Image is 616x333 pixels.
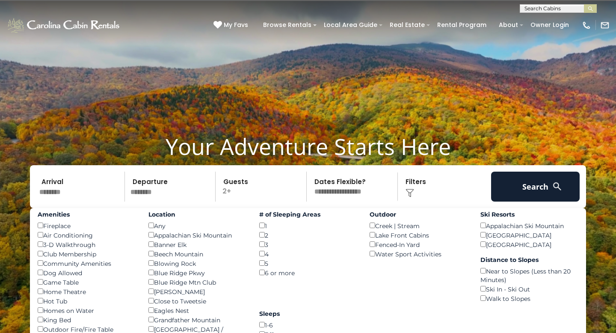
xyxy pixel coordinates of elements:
[148,210,246,219] label: Location
[38,277,136,287] div: Game Table
[480,266,578,284] div: Near to Slopes (Less than 20 Minutes)
[213,21,250,30] a: My Favs
[148,277,246,287] div: Blue Ridge Mtn Club
[480,284,578,294] div: Ski In - Ski Out
[406,189,414,197] img: filter--v1.png
[148,221,246,230] div: Any
[148,249,246,259] div: Beech Mountain
[480,221,578,230] div: Appalachian Ski Mountain
[38,230,136,240] div: Air Conditioning
[480,230,578,240] div: [GEOGRAPHIC_DATA]
[6,17,122,34] img: White-1-1-2.png
[224,21,248,30] span: My Favs
[38,240,136,249] div: 3-D Walkthrough
[259,210,357,219] label: # of Sleeping Areas
[491,172,580,202] button: Search
[370,230,468,240] div: Lake Front Cabins
[582,21,591,30] img: phone-regular-white.png
[370,240,468,249] div: Fenced-In Yard
[480,256,578,264] label: Distance to Slopes
[38,296,136,306] div: Hot Tub
[38,287,136,296] div: Home Theatre
[385,18,429,32] a: Real Estate
[495,18,522,32] a: About
[370,249,468,259] div: Water Sport Activities
[148,268,246,277] div: Blue Ridge Pkwy
[148,306,246,315] div: Eagles Nest
[480,210,578,219] label: Ski Resorts
[38,306,136,315] div: Homes on Water
[259,309,357,318] label: Sleeps
[38,259,136,268] div: Community Amenities
[259,18,316,32] a: Browse Rentals
[148,296,246,306] div: Close to Tweetsie
[6,133,610,160] h1: Your Adventure Starts Here
[480,294,578,303] div: Walk to Slopes
[148,287,246,296] div: [PERSON_NAME]
[259,230,357,240] div: 2
[148,259,246,268] div: Blowing Rock
[148,315,246,324] div: Grandfather Mountain
[320,18,382,32] a: Local Area Guide
[480,240,578,249] div: [GEOGRAPHIC_DATA]
[600,21,610,30] img: mail-regular-white.png
[38,249,136,259] div: Club Membership
[38,315,136,324] div: King Bed
[552,181,563,192] img: search-regular-white.png
[526,18,573,32] a: Owner Login
[148,240,246,249] div: Banner Elk
[370,221,468,230] div: Creek | Stream
[38,210,136,219] label: Amenities
[433,18,491,32] a: Rental Program
[38,221,136,230] div: Fireplace
[259,221,357,230] div: 1
[259,249,357,259] div: 4
[259,259,357,268] div: 5
[259,268,357,277] div: 6 or more
[38,268,136,277] div: Dog Allowed
[370,210,468,219] label: Outdoor
[148,230,246,240] div: Appalachian Ski Mountain
[259,320,357,330] div: 1-6
[218,172,306,202] p: 2+
[259,240,357,249] div: 3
